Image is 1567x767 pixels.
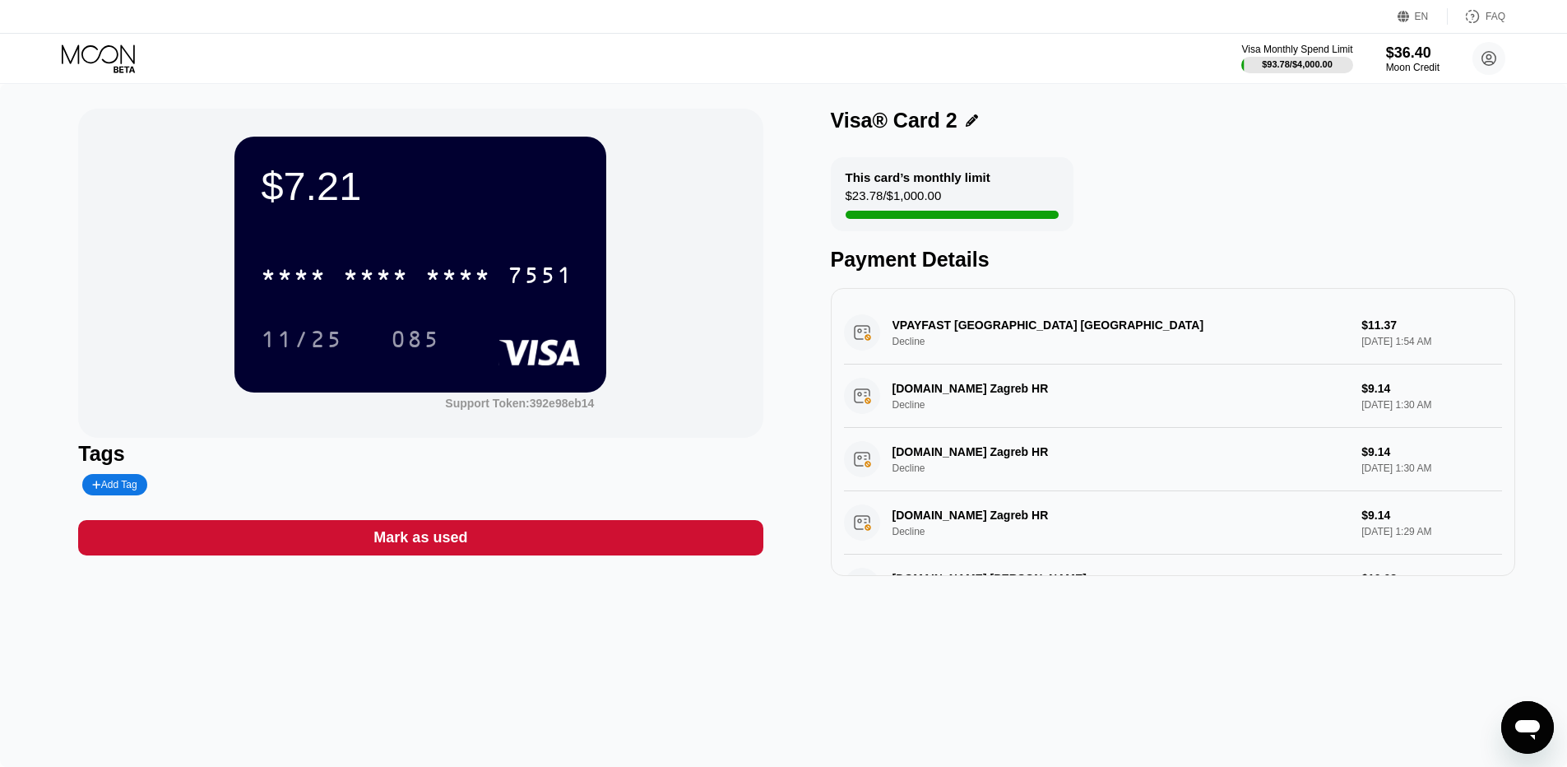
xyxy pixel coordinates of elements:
div: EN [1415,11,1429,22]
iframe: Кнопка, открывающая окно обмена сообщениями; идет разговор [1501,701,1554,754]
div: This card’s monthly limit [846,170,990,184]
div: Visa Monthly Spend Limit [1241,44,1352,55]
div: $36.40Moon Credit [1386,44,1440,73]
div: Visa Monthly Spend Limit$93.78/$4,000.00 [1241,44,1352,73]
div: 11/25 [248,318,355,360]
div: FAQ [1448,8,1505,25]
div: Support Token: 392e98eb14 [445,397,594,410]
div: 11/25 [261,328,343,355]
div: $23.78 / $1,000.00 [846,188,942,211]
div: FAQ [1486,11,1505,22]
div: Visa® Card 2 [831,109,957,132]
div: 7551 [508,264,573,291]
div: 085 [391,328,440,355]
div: Mark as used [78,520,763,555]
div: Mark as used [373,528,467,547]
div: Add Tag [82,474,146,495]
div: $7.21 [261,163,580,209]
div: EN [1398,8,1448,25]
div: Moon Credit [1386,62,1440,73]
div: Support Token:392e98eb14 [445,397,594,410]
div: Add Tag [92,479,137,490]
div: 085 [378,318,452,360]
div: Tags [78,442,763,466]
div: Payment Details [831,248,1515,272]
div: $93.78 / $4,000.00 [1262,59,1333,69]
div: $36.40 [1386,44,1440,62]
